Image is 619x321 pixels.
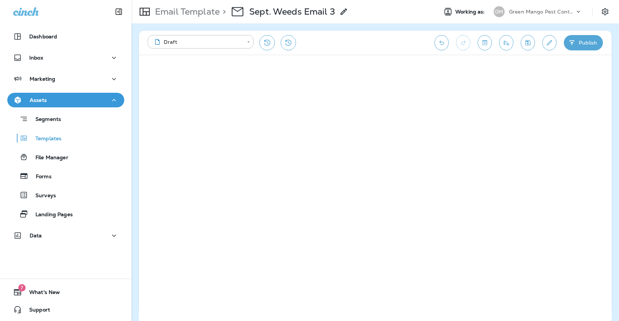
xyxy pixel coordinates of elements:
p: File Manager [28,154,68,161]
div: Draft [153,38,242,46]
p: Surveys [28,192,56,199]
button: Publish [564,35,603,50]
p: Forms [29,173,52,180]
button: Landing Pages [7,206,124,222]
button: Assets [7,93,124,107]
p: Sept. Weeds Email 3 [249,6,335,17]
p: Templates [28,135,61,142]
button: View Changelog [281,35,296,50]
p: Marketing [30,76,55,82]
button: Send test email [499,35,513,50]
button: Toggle preview [478,35,492,50]
span: Support [22,307,50,316]
button: Inbox [7,50,124,65]
button: Settings [599,5,612,18]
div: GM [494,6,505,17]
button: File Manager [7,149,124,165]
span: What's New [22,289,60,298]
p: Landing Pages [28,211,73,218]
button: Undo [434,35,449,50]
button: Surveys [7,187,124,203]
button: Save [521,35,535,50]
button: Segments [7,111,124,127]
p: > [220,6,226,17]
button: Marketing [7,72,124,86]
button: Forms [7,168,124,184]
button: Dashboard [7,29,124,44]
button: Support [7,302,124,317]
span: 7 [18,284,26,291]
p: Assets [30,97,47,103]
span: Working as: [455,9,486,15]
button: Restore from previous version [259,35,275,50]
button: 7What's New [7,285,124,299]
p: Inbox [29,55,43,61]
button: Collapse Sidebar [109,4,129,19]
button: Data [7,228,124,243]
p: Dashboard [29,34,57,39]
button: Templates [7,130,124,146]
p: Data [30,233,42,238]
p: Email Template [152,6,220,17]
p: Segments [28,116,61,123]
button: Edit details [542,35,557,50]
p: Green Mango Pest Control [509,9,575,15]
